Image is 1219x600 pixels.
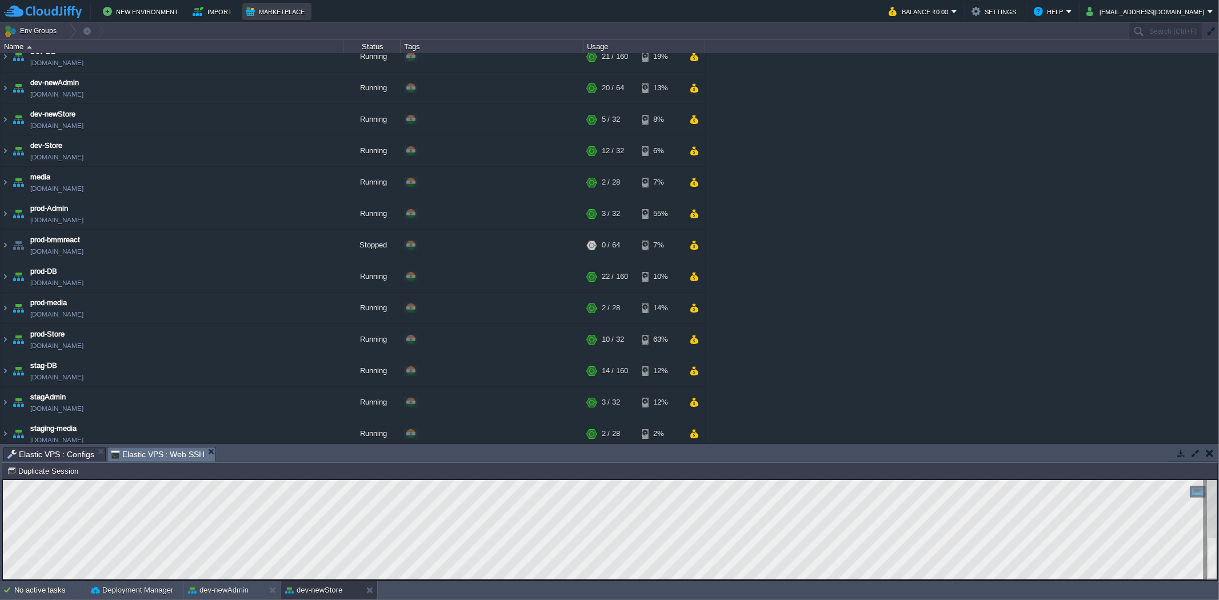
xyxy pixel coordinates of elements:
[30,140,62,151] a: dev-Store
[188,585,249,596] button: dev-newAdmin
[642,135,679,166] div: 6%
[30,277,83,289] span: [DOMAIN_NAME]
[343,324,401,355] div: Running
[343,387,401,418] div: Running
[343,135,401,166] div: Running
[30,77,79,89] a: dev-newAdmin
[401,40,583,53] div: Tags
[343,261,401,292] div: Running
[10,355,26,386] img: AMDAwAAAACH5BAEAAAAALAAAAAABAAEAAAICRAEAOw==
[1,73,10,103] img: AMDAwAAAACH5BAEAAAAALAAAAAABAAEAAAICRAEAOw==
[30,297,67,309] a: prod-media
[246,5,308,18] button: Marketplace
[602,230,620,261] div: 0 / 64
[10,230,26,261] img: AMDAwAAAACH5BAEAAAAALAAAAAABAAEAAAICRAEAOw==
[7,447,94,461] span: Elastic VPS : Configs
[602,167,620,198] div: 2 / 28
[30,391,66,403] a: stagAdmin
[30,183,83,194] a: [DOMAIN_NAME]
[642,73,679,103] div: 13%
[7,466,82,476] button: Duplicate Session
[602,135,624,166] div: 12 / 32
[602,293,620,323] div: 2 / 28
[30,309,83,320] a: [DOMAIN_NAME]
[30,120,83,131] span: [DOMAIN_NAME]
[602,387,620,418] div: 3 / 32
[343,355,401,386] div: Running
[10,41,26,72] img: AMDAwAAAACH5BAEAAAAALAAAAAABAAEAAAICRAEAOw==
[602,324,624,355] div: 10 / 32
[10,293,26,323] img: AMDAwAAAACH5BAEAAAAALAAAAAABAAEAAAICRAEAOw==
[1,293,10,323] img: AMDAwAAAACH5BAEAAAAALAAAAAABAAEAAAICRAEAOw==
[30,423,77,434] a: staging-media
[30,171,50,183] a: media
[642,293,679,323] div: 14%
[4,23,61,39] button: Env Groups
[642,355,679,386] div: 12%
[30,151,83,163] span: [DOMAIN_NAME]
[30,266,57,277] span: prod-DB
[30,234,80,246] a: prod-bmmreact
[10,261,26,292] img: AMDAwAAAACH5BAEAAAAALAAAAAABAAEAAAICRAEAOw==
[1,167,10,198] img: AMDAwAAAACH5BAEAAAAALAAAAAABAAEAAAICRAEAOw==
[1,198,10,229] img: AMDAwAAAACH5BAEAAAAALAAAAAABAAEAAAICRAEAOw==
[343,418,401,449] div: Running
[10,198,26,229] img: AMDAwAAAACH5BAEAAAAALAAAAAABAAEAAAICRAEAOw==
[642,41,679,72] div: 19%
[30,246,83,257] span: [DOMAIN_NAME]
[4,5,82,19] img: CloudJiffy
[602,104,620,135] div: 5 / 32
[10,73,26,103] img: AMDAwAAAACH5BAEAAAAALAAAAAABAAEAAAICRAEAOw==
[642,198,679,229] div: 55%
[344,40,400,53] div: Status
[30,434,83,446] a: [DOMAIN_NAME]
[14,581,86,599] div: No active tasks
[343,73,401,103] div: Running
[30,360,57,371] a: stag-DB
[642,387,679,418] div: 12%
[1,261,10,292] img: AMDAwAAAACH5BAEAAAAALAAAAAABAAEAAAICRAEAOw==
[30,203,68,214] a: prod-Admin
[285,585,342,596] button: dev-newStore
[30,109,75,120] a: dev-newStore
[343,293,401,323] div: Running
[642,230,679,261] div: 7%
[642,104,679,135] div: 8%
[30,329,65,340] a: prod-Store
[1,41,10,72] img: AMDAwAAAACH5BAEAAAAALAAAAAABAAEAAAICRAEAOw==
[193,5,235,18] button: Import
[1,40,343,53] div: Name
[30,57,83,69] span: [DOMAIN_NAME]
[602,41,628,72] div: 21 / 160
[1034,5,1066,18] button: Help
[343,198,401,229] div: Running
[1,418,10,449] img: AMDAwAAAACH5BAEAAAAALAAAAAABAAEAAAICRAEAOw==
[602,73,624,103] div: 20 / 64
[972,5,1020,18] button: Settings
[103,5,182,18] button: New Environment
[10,387,26,418] img: AMDAwAAAACH5BAEAAAAALAAAAAABAAEAAAICRAEAOw==
[343,41,401,72] div: Running
[1,104,10,135] img: AMDAwAAAACH5BAEAAAAALAAAAAABAAEAAAICRAEAOw==
[642,261,679,292] div: 10%
[642,324,679,355] div: 63%
[30,89,83,100] span: [DOMAIN_NAME]
[30,371,83,383] span: [DOMAIN_NAME]
[10,418,26,449] img: AMDAwAAAACH5BAEAAAAALAAAAAABAAEAAAICRAEAOw==
[91,585,173,596] button: Deployment Manager
[30,340,83,351] span: [DOMAIN_NAME]
[111,447,205,462] span: Elastic VPS : Web SSH
[1,230,10,261] img: AMDAwAAAACH5BAEAAAAALAAAAAABAAEAAAICRAEAOw==
[343,104,401,135] div: Running
[1,387,10,418] img: AMDAwAAAACH5BAEAAAAALAAAAAABAAEAAAICRAEAOw==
